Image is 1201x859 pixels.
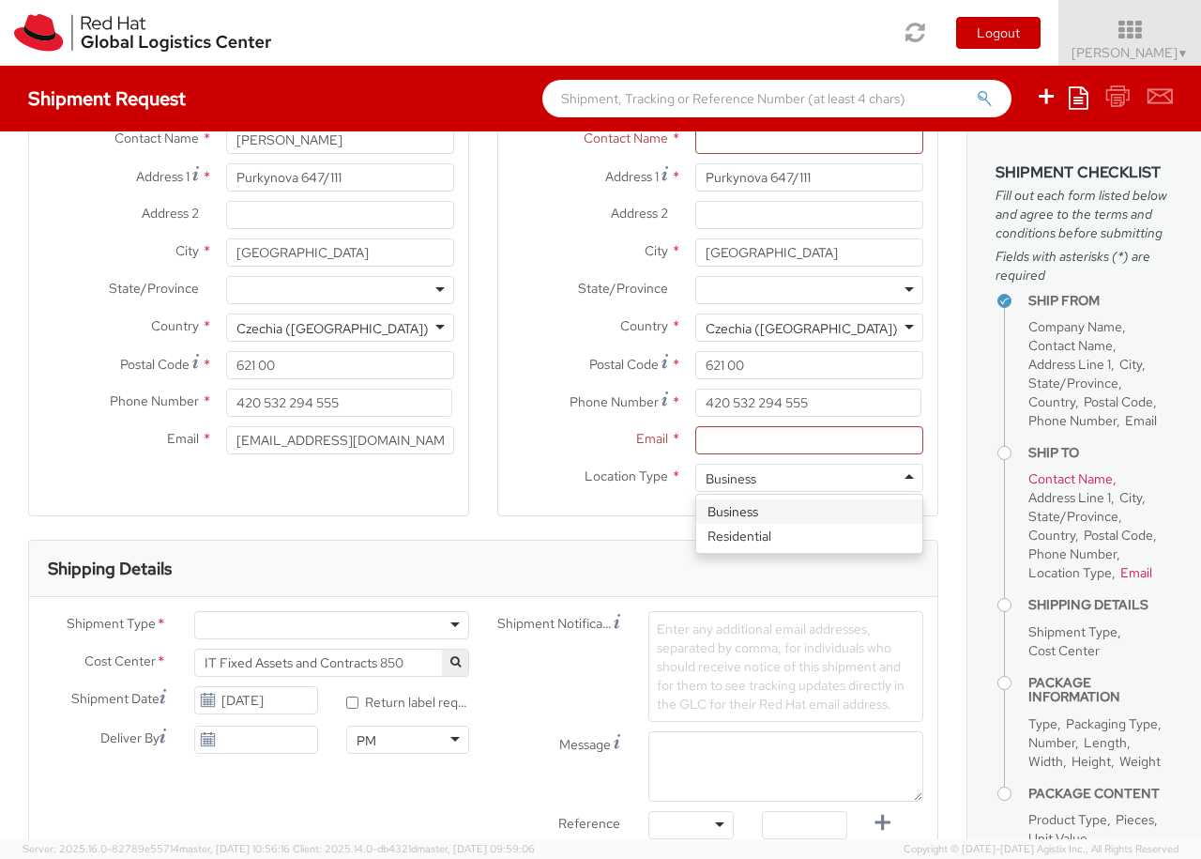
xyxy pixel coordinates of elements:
[1028,811,1107,828] span: Product Type
[175,242,199,259] span: City
[1028,337,1113,354] span: Contact Name
[584,130,668,146] span: Contact Name
[611,205,668,222] span: Address 2
[120,356,190,373] span: Postal Code
[559,736,611,753] span: Message
[996,247,1173,284] span: Fields with asterisks (*) are required
[236,319,429,338] div: Czechia ([GEOGRAPHIC_DATA])
[293,842,535,855] span: Client: 2025.14.0-db4321d
[1028,623,1117,640] span: Shipment Type
[1028,527,1075,544] span: Country
[1028,598,1173,612] h4: Shipping Details
[1028,393,1075,410] span: Country
[194,649,469,677] span: IT Fixed Assets and Contracts 850
[1028,642,1100,659] span: Cost Center
[497,614,614,634] span: Shipment Notification
[589,356,659,373] span: Postal Code
[1116,811,1154,828] span: Pieces
[1028,715,1057,732] span: Type
[1125,412,1157,429] span: Email
[1028,294,1173,308] h4: Ship From
[1084,734,1127,751] span: Length
[1028,412,1117,429] span: Phone Number
[1119,753,1161,770] span: Weight
[696,499,922,524] div: Business
[110,392,199,409] span: Phone Number
[151,317,199,334] span: Country
[1120,564,1152,581] span: Email
[706,469,756,488] div: Business
[1072,44,1189,61] span: [PERSON_NAME]
[1028,489,1111,506] span: Address Line 1
[996,186,1173,242] span: Fill out each form listed below and agree to the terms and conditions before submitting
[28,88,186,109] h4: Shipment Request
[1028,564,1112,581] span: Location Type
[346,697,358,709] input: Return label required
[578,280,668,297] span: State/Province
[14,14,271,52] img: rh-logistics-00dfa346123c4ec078e1.svg
[346,690,469,712] label: Return label required
[1028,356,1111,373] span: Address Line 1
[645,242,668,259] span: City
[542,80,1011,117] input: Shipment, Tracking or Reference Number (at least 4 chars)
[357,731,376,750] div: PM
[48,560,172,578] h3: Shipping Details
[904,842,1178,857] span: Copyright © [DATE]-[DATE] Agistix Inc., All Rights Reserved
[417,842,535,855] span: master, [DATE] 09:59:06
[1084,527,1153,544] span: Postal Code
[605,168,659,185] span: Address 1
[1178,46,1189,61] span: ▼
[1028,446,1173,460] h4: Ship To
[100,729,160,748] span: Deliver By
[84,652,156,673] span: Cost Center
[67,614,156,636] span: Shipment Type
[996,164,1173,181] h3: Shipment Checklist
[956,17,1041,49] button: Logout
[1119,356,1142,373] span: City
[636,430,668,447] span: Email
[558,815,620,832] span: Reference
[1119,489,1142,506] span: City
[620,317,668,334] span: Country
[1072,753,1111,770] span: Height
[1028,753,1063,770] span: Width
[1028,787,1173,801] h4: Package Content
[585,468,668,484] span: Location Type
[696,524,922,548] div: Residential
[167,430,199,447] span: Email
[205,654,459,671] span: IT Fixed Assets and Contracts 850
[1028,318,1122,335] span: Company Name
[179,842,290,855] span: master, [DATE] 10:56:16
[23,842,290,855] span: Server: 2025.16.0-82789e55714
[114,130,199,146] span: Contact Name
[1028,734,1075,751] span: Number
[1084,393,1153,410] span: Postal Code
[1028,676,1173,705] h4: Package Information
[1028,375,1118,391] span: State/Province
[136,168,190,185] span: Address 1
[706,319,898,338] div: Czechia ([GEOGRAPHIC_DATA])
[570,393,659,410] span: Phone Number
[142,205,199,222] span: Address 2
[71,689,160,709] span: Shipment Date
[109,280,199,297] span: State/Province
[1028,830,1087,847] span: Unit Value
[1028,545,1117,562] span: Phone Number
[657,621,905,713] span: Enter any additional email addresses, separated by comma, for individuals who should receive noti...
[1028,508,1118,525] span: State/Province
[1028,470,1113,487] span: Contact Name
[1066,715,1158,732] span: Packaging Type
